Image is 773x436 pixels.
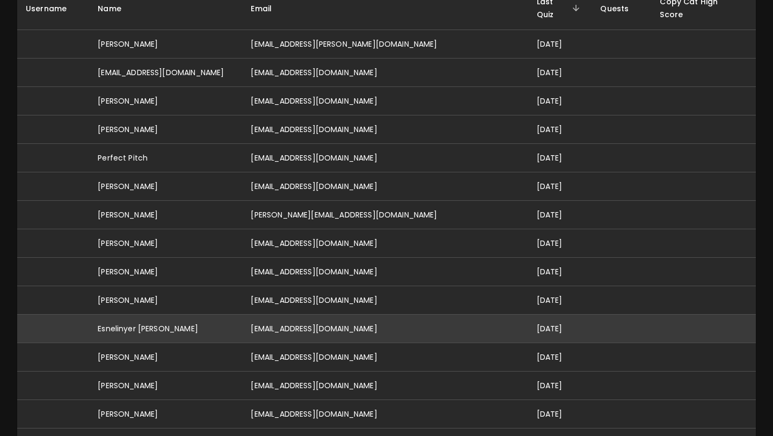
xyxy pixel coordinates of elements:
[89,87,242,115] td: [PERSON_NAME]
[89,30,242,59] td: [PERSON_NAME]
[242,115,528,144] td: [EMAIL_ADDRESS][DOMAIN_NAME]
[242,372,528,400] td: [EMAIL_ADDRESS][DOMAIN_NAME]
[89,59,242,87] td: [EMAIL_ADDRESS][DOMAIN_NAME]
[242,286,528,315] td: [EMAIL_ADDRESS][DOMAIN_NAME]
[89,172,242,201] td: [PERSON_NAME]
[242,343,528,372] td: [EMAIL_ADDRESS][DOMAIN_NAME]
[89,201,242,229] td: [PERSON_NAME]
[528,115,592,144] td: [DATE]
[528,258,592,286] td: [DATE]
[242,201,528,229] td: [PERSON_NAME][EMAIL_ADDRESS][DOMAIN_NAME]
[242,258,528,286] td: [EMAIL_ADDRESS][DOMAIN_NAME]
[251,2,286,15] span: Email
[242,315,528,343] td: [EMAIL_ADDRESS][DOMAIN_NAME]
[26,2,81,15] span: Username
[242,172,528,201] td: [EMAIL_ADDRESS][DOMAIN_NAME]
[89,343,242,372] td: [PERSON_NAME]
[528,59,592,87] td: [DATE]
[528,400,592,428] td: [DATE]
[528,30,592,59] td: [DATE]
[89,315,242,343] td: Esnelinyer [PERSON_NAME]
[89,258,242,286] td: [PERSON_NAME]
[89,286,242,315] td: [PERSON_NAME]
[528,144,592,172] td: [DATE]
[89,144,242,172] td: Perfect Pitch
[89,400,242,428] td: [PERSON_NAME]
[528,286,592,315] td: [DATE]
[528,229,592,258] td: [DATE]
[89,229,242,258] td: [PERSON_NAME]
[600,2,643,15] span: Quests
[528,315,592,343] td: [DATE]
[528,172,592,201] td: [DATE]
[242,144,528,172] td: [EMAIL_ADDRESS][DOMAIN_NAME]
[98,2,135,15] span: Name
[89,115,242,144] td: [PERSON_NAME]
[528,201,592,229] td: [DATE]
[242,59,528,87] td: [EMAIL_ADDRESS][DOMAIN_NAME]
[242,229,528,258] td: [EMAIL_ADDRESS][DOMAIN_NAME]
[528,87,592,115] td: [DATE]
[528,343,592,372] td: [DATE]
[242,87,528,115] td: [EMAIL_ADDRESS][DOMAIN_NAME]
[528,372,592,400] td: [DATE]
[89,372,242,400] td: [PERSON_NAME]
[242,400,528,428] td: [EMAIL_ADDRESS][DOMAIN_NAME]
[242,30,528,59] td: [EMAIL_ADDRESS][PERSON_NAME][DOMAIN_NAME]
